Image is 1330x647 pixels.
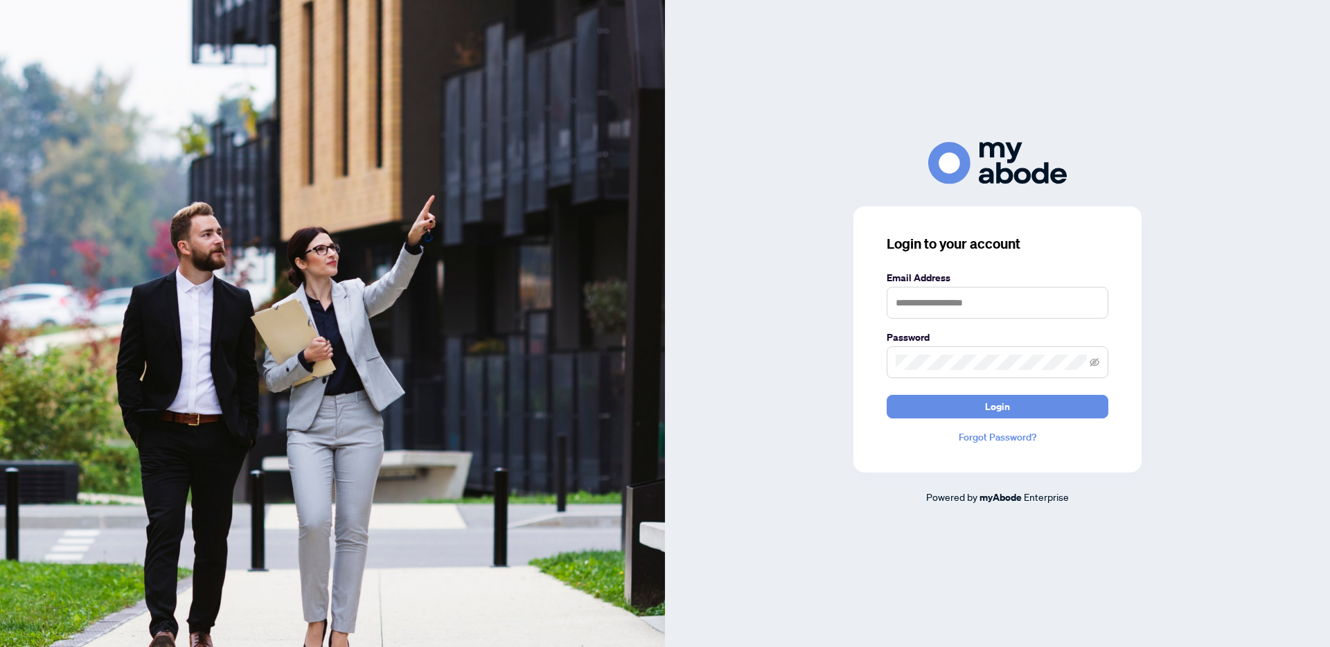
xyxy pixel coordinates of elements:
a: myAbode [979,490,1022,505]
img: ma-logo [928,142,1067,184]
span: Login [985,396,1010,418]
label: Password [887,330,1108,345]
button: Login [887,395,1108,418]
span: Powered by [926,490,977,503]
span: eye-invisible [1090,357,1099,367]
h3: Login to your account [887,234,1108,254]
span: Enterprise [1024,490,1069,503]
label: Email Address [887,270,1108,285]
a: Forgot Password? [887,429,1108,445]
